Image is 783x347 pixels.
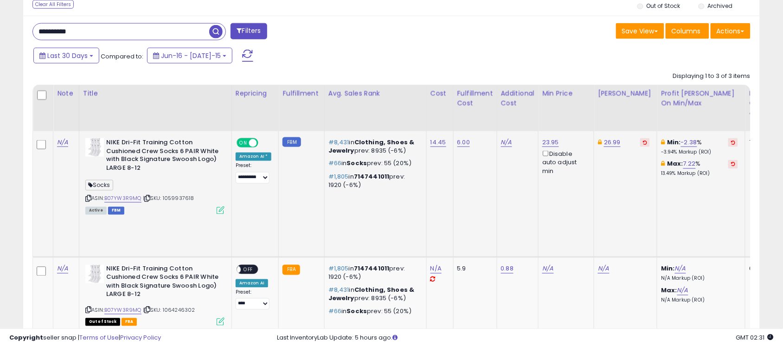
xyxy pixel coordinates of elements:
[708,2,733,10] label: Archived
[457,89,493,108] div: Fulfillment Cost
[661,286,677,295] b: Max:
[501,264,514,274] a: 0.88
[328,138,349,147] span: #8,431
[749,265,778,273] div: 0
[457,265,490,273] div: 5.9
[108,207,125,215] span: FBM
[236,289,272,310] div: Preset:
[122,318,137,326] span: FBA
[85,207,107,215] span: All listings currently available for purchase on Amazon
[542,138,559,147] a: 23.95
[147,48,232,64] button: Jun-16 - [DATE]-15
[616,23,664,39] button: Save View
[672,26,701,36] span: Columns
[328,264,349,273] span: #1,805
[236,163,272,184] div: Preset:
[661,160,738,177] div: %
[161,51,221,60] span: Jun-16 - [DATE]-15
[661,149,738,155] p: -3.94% Markup (ROI)
[57,89,75,98] div: Note
[430,264,442,274] a: N/A
[736,333,774,342] span: 2025-08-15 02:31 GMT
[57,264,68,274] a: N/A
[501,138,512,147] a: N/A
[354,264,390,273] span: 7147441011
[711,23,751,39] button: Actions
[542,89,590,98] div: Min Price
[347,159,367,168] span: Socks
[666,23,709,39] button: Columns
[749,138,778,147] div: 7
[120,333,161,342] a: Privacy Policy
[347,307,367,316] span: Socks
[328,159,341,168] span: #66
[542,149,587,176] div: Disable auto adjust min
[661,264,675,273] b: Min:
[85,138,104,157] img: 41XT9KxFQtL._SL40_.jpg
[101,52,143,61] span: Compared to:
[57,138,68,147] a: N/A
[328,307,341,316] span: #66
[328,138,419,155] p: in prev: 8935 (-6%)
[9,334,161,342] div: seller snap | |
[749,89,781,108] div: Fulfillable Quantity
[598,89,653,98] div: [PERSON_NAME]
[328,286,419,303] p: in prev: 8935 (-6%)
[661,171,738,177] p: 13.49% Markup (ROI)
[328,89,423,98] div: Avg. Sales Rank
[33,48,99,64] button: Last 30 Days
[328,138,415,155] span: Clothing, Shoes & Jewelry
[282,137,301,147] small: FBM
[673,72,751,81] div: Displaying 1 to 3 of 3 items
[501,89,535,108] div: Additional Cost
[354,173,390,181] span: 7147441011
[675,264,686,274] a: N/A
[604,138,621,147] a: 26.99
[143,307,195,314] span: | SKU: 1064246302
[328,308,419,316] p: in prev: 55 (20%)
[106,138,219,175] b: NIKE Dri-Fit Training Cotton Cushioned Crew Socks 6 PAIR White with Black Signature Swoosh Logo) ...
[85,180,113,191] span: Socks
[236,279,268,288] div: Amazon AI
[667,160,683,168] b: Max:
[430,89,449,98] div: Cost
[661,297,738,304] p: N/A Markup (ROI)
[661,89,741,108] div: Profit [PERSON_NAME] on Min/Max
[661,138,738,155] div: %
[85,265,104,283] img: 41XT9KxFQtL._SL40_.jpg
[328,265,419,282] p: in prev: 1920 (-6%)
[328,286,349,295] span: #8,431
[328,160,419,168] p: in prev: 55 (20%)
[277,334,774,342] div: Last InventoryLab Update: 5 hours ago.
[236,89,275,98] div: Repricing
[667,138,681,147] b: Min:
[430,138,446,147] a: 14.45
[683,160,696,169] a: 7.22
[457,138,470,147] a: 6.00
[542,264,553,274] a: N/A
[657,85,745,131] th: The percentage added to the cost of goods (COGS) that forms the calculator for Min & Max prices.
[104,195,141,203] a: B07YW3R9MQ
[143,195,194,202] span: | SKU: 1059937618
[237,139,249,147] span: ON
[231,23,267,39] button: Filters
[9,333,43,342] strong: Copyright
[681,138,697,147] a: -2.38
[328,173,349,181] span: #1,805
[328,286,415,303] span: Clothing, Shoes & Jewelry
[85,318,120,326] span: All listings that are currently out of stock and unavailable for purchase on Amazon
[47,51,88,60] span: Last 30 Days
[328,173,419,190] p: in prev: 1920 (-6%)
[647,2,680,10] label: Out of Stock
[85,138,225,213] div: ASIN:
[106,265,219,302] b: NIKE Dri-Fit Training Cotton Cushioned Crew Socks 6 PAIR White with Black Signature Swoosh Logo) ...
[104,307,141,315] a: B07YW3R9MQ
[282,89,320,98] div: Fulfillment
[236,153,272,161] div: Amazon AI *
[598,264,609,274] a: N/A
[79,333,119,342] a: Terms of Use
[83,89,228,98] div: Title
[661,276,738,282] p: N/A Markup (ROI)
[257,139,272,147] span: OFF
[241,265,256,273] span: OFF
